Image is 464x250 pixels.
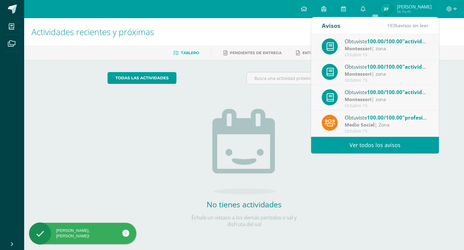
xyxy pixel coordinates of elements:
span: Tablero [181,51,199,55]
div: | zona [345,96,429,103]
div: Avisos [322,17,340,34]
strong: Medio Social [345,121,375,128]
span: "actividad 6" [402,38,435,45]
span: Entregadas [302,51,329,55]
span: "actividad 7" [402,63,435,70]
div: Obtuviste en [345,37,429,45]
span: Mi Perfil [397,9,432,14]
div: Octubre 15 [345,52,429,58]
span: 100.00/100.00 [367,114,402,121]
a: Ver todos los avisos [311,137,439,153]
div: Obtuviste en [345,113,429,121]
div: [PERSON_NAME], [PERSON_NAME]! [29,228,136,239]
div: | zona [345,71,429,77]
a: todas las Actividades [108,72,176,84]
span: Actividades recientes y próximas [31,26,154,38]
span: 100.00/100.00 [367,63,402,70]
span: "actividad 8" [402,89,435,96]
div: Obtuviste en [345,88,429,96]
strong: Montessori [345,71,372,77]
span: 1936 [387,22,398,29]
img: 4cfc9808745d3cedb0454b08547441d5.png [380,3,392,15]
strong: Montessori [345,45,372,52]
a: Pendientes de entrega [224,48,282,58]
div: Octubre 15 [345,78,429,83]
span: Pendientes de entrega [230,51,282,55]
div: Octubre 15 [345,129,429,134]
span: 100.00/100.00 [367,89,402,96]
img: no_activities.png [212,109,276,194]
input: Busca una actividad próxima aquí... [247,72,381,84]
span: 100.00/100.00 [367,38,402,45]
div: | Zona [345,121,429,128]
a: Tablero [173,48,199,58]
span: [PERSON_NAME] [397,4,432,10]
div: Octubre 15 [345,103,429,108]
div: | zona [345,45,429,52]
span: avisos sin leer [387,22,428,29]
div: Obtuviste en [345,63,429,71]
p: Échale un vistazo a los demás períodos o sal y disfruta del sol [184,214,304,228]
strong: Montessori [345,96,372,103]
a: Entregadas [296,48,329,58]
h2: No tienes actividades [184,199,304,209]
